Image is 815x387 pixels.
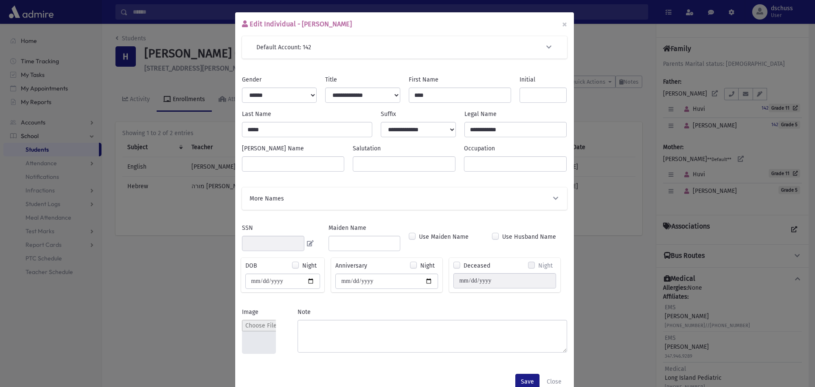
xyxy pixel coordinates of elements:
[250,194,284,203] span: More Names
[538,261,553,270] label: Night
[464,110,497,119] label: Legal Name
[353,144,381,153] label: Salutation
[409,75,438,84] label: First Name
[555,12,574,36] button: ×
[242,110,271,119] label: Last Name
[298,308,311,316] label: Note
[464,144,495,153] label: Occupation
[502,232,556,241] label: Use Husband Name
[335,261,367,270] label: Anniversary
[242,75,261,84] label: Gender
[256,43,311,52] span: Default Account: 142
[242,223,253,232] label: SSN
[325,75,337,84] label: Title
[464,261,490,270] label: Deceased
[381,110,396,119] label: Suffix
[256,43,554,52] button: Default Account: 142
[242,144,304,153] label: [PERSON_NAME] Name
[249,194,560,203] button: More Names
[329,223,366,232] label: Maiden Name
[420,261,435,270] label: Night
[242,308,259,316] label: Image
[419,232,469,241] label: Use Maiden Name
[302,261,317,270] label: Night
[242,19,352,29] h6: Edit Individual - [PERSON_NAME]
[245,261,257,270] label: DOB
[520,75,535,84] label: Initial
